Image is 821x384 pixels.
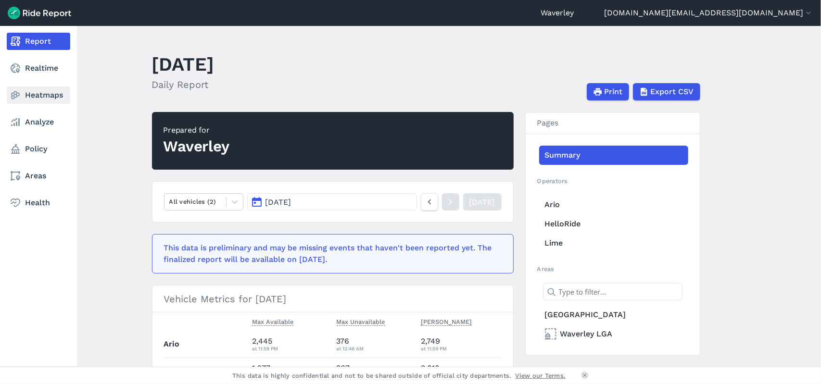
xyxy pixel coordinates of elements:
span: [PERSON_NAME] [421,316,472,326]
div: 2,749 [421,335,502,353]
a: Heatmaps [7,87,70,104]
th: Ario [164,331,249,358]
a: [DATE] [463,193,502,211]
div: 367 [337,362,414,380]
div: at 12:48 AM [337,344,414,353]
a: [GEOGRAPHIC_DATA] [539,305,688,324]
div: 2,010 [421,362,502,380]
a: Report [7,33,70,50]
a: Waverley [541,7,574,19]
div: 1,677 [252,362,329,380]
h3: Pages [526,112,700,134]
button: Max Unavailable [337,316,385,328]
a: Waverley LGA [539,324,688,344]
span: [DATE] [265,198,291,207]
button: Export CSV [633,83,700,100]
div: This data is preliminary and may be missing events that haven't been reported yet. The finalized ... [164,242,496,265]
button: Max Available [252,316,293,328]
h2: Operators [537,176,688,186]
a: Areas [7,167,70,185]
button: [PERSON_NAME] [421,316,472,328]
a: Summary [539,146,688,165]
span: Print [605,86,623,98]
img: Ride Report [8,7,71,19]
h2: Areas [537,264,688,273]
button: Print [587,83,629,100]
span: Max Available [252,316,293,326]
a: Health [7,194,70,211]
span: Max Unavailable [337,316,385,326]
button: [DOMAIN_NAME][EMAIL_ADDRESS][DOMAIN_NAME] [604,7,813,19]
div: Waverley [164,136,229,157]
a: HelloRide [539,214,688,234]
a: Policy [7,140,70,158]
input: Type to filter... [543,283,682,300]
div: at 11:59 PM [252,344,329,353]
div: 2,445 [252,335,329,353]
h2: Daily Report [152,77,215,92]
h1: [DATE] [152,51,215,77]
span: Export CSV [651,86,694,98]
th: HelloRide [164,358,249,384]
button: [DATE] [247,193,417,211]
div: 376 [337,335,414,353]
a: Realtime [7,60,70,77]
a: Ario [539,195,688,214]
a: Analyze [7,113,70,131]
a: View our Terms. [516,371,566,380]
div: Prepared for [164,124,229,136]
div: at 11:59 PM [421,344,502,353]
h3: Vehicle Metrics for [DATE] [152,285,513,312]
a: Lime [539,234,688,253]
